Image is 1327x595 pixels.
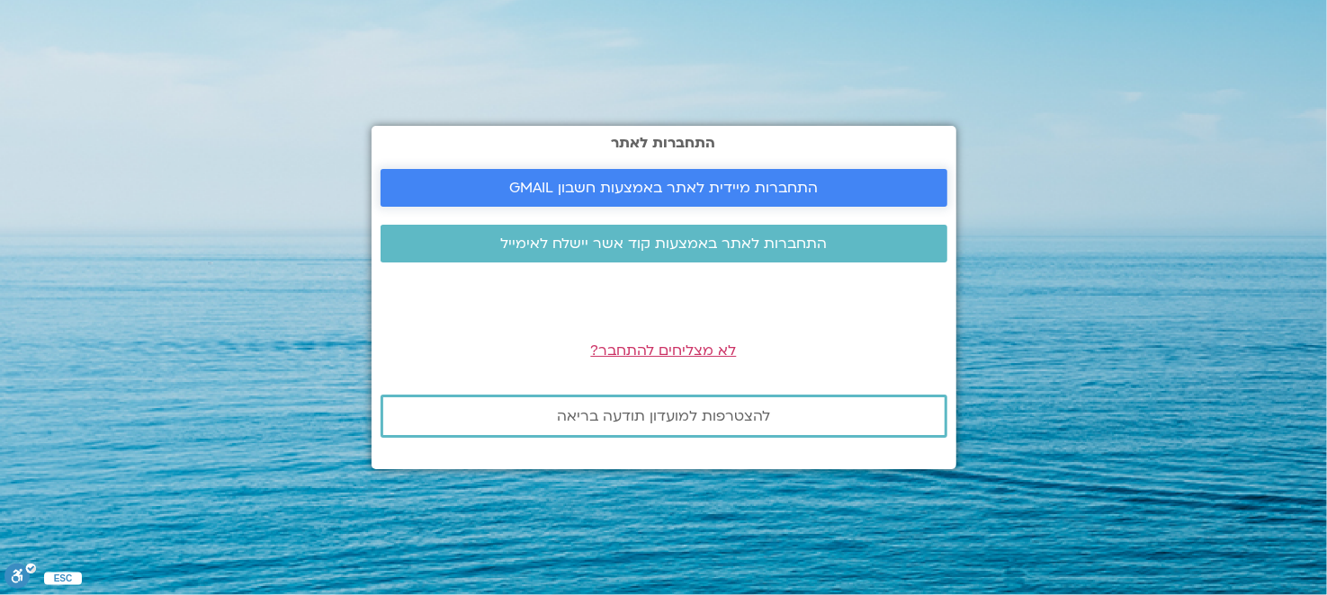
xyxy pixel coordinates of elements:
span: התחברות לאתר באמצעות קוד אשר יישלח לאימייל [500,235,827,252]
a: לא מצליחים להתחבר? [591,341,737,360]
span: להצטרפות למועדון תודעה בריאה [557,408,770,424]
span: התחברות מיידית לאתר באמצעות חשבון GMAIL [509,180,818,196]
a: התחברות לאתר באמצעות קוד אשר יישלח לאימייל [381,225,947,262]
a: התחברות מיידית לאתר באמצעות חשבון GMAIL [381,169,947,207]
h2: התחברות לאתר [381,135,947,151]
a: להצטרפות למועדון תודעה בריאה [381,395,947,438]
